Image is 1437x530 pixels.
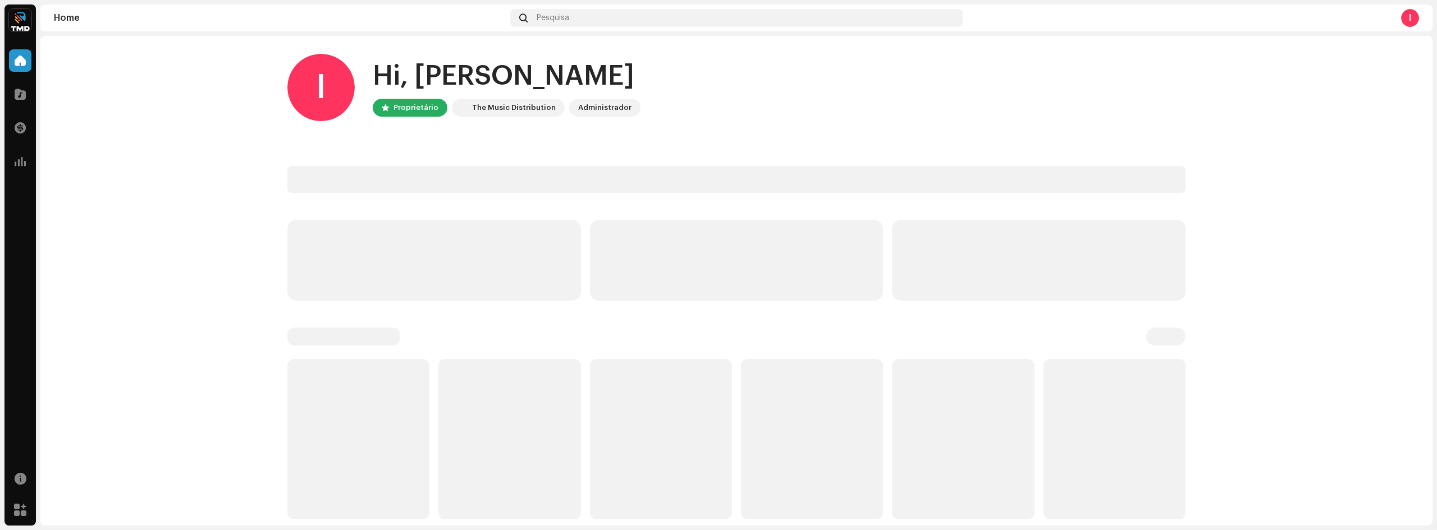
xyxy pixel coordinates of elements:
[54,13,506,22] div: Home
[537,13,569,22] span: Pesquisa
[9,9,31,31] img: 622bc8f8-b98b-49b5-8c6c-3a84fb01c0a0
[578,101,631,114] div: Administrador
[287,54,355,121] div: I
[373,58,640,94] div: Hi, [PERSON_NAME]
[472,101,556,114] div: The Music Distribution
[1401,9,1419,27] div: I
[393,101,438,114] div: Proprietário
[454,101,468,114] img: 622bc8f8-b98b-49b5-8c6c-3a84fb01c0a0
